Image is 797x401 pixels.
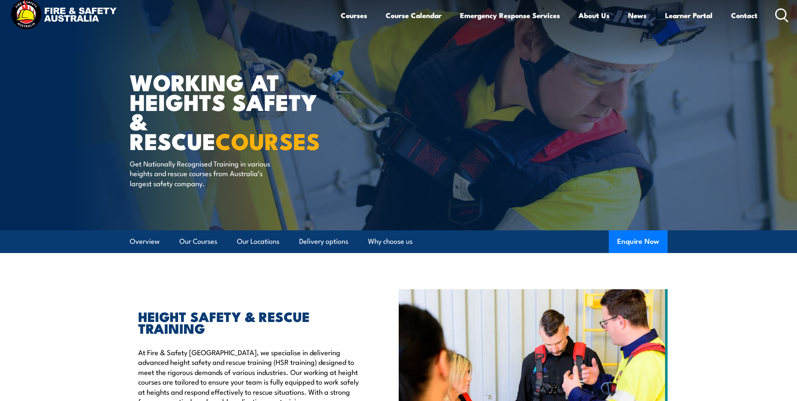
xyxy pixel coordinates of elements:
[731,4,758,26] a: Contact
[216,123,320,158] strong: COURSES
[130,158,283,188] p: Get Nationally Recognised Training in various heights and rescue courses from Australia’s largest...
[368,230,413,253] a: Why choose us
[386,4,442,26] a: Course Calendar
[179,230,217,253] a: Our Courses
[130,230,160,253] a: Overview
[628,4,647,26] a: News
[299,230,348,253] a: Delivery options
[341,4,367,26] a: Courses
[460,4,560,26] a: Emergency Response Services
[579,4,610,26] a: About Us
[130,72,337,150] h1: WORKING AT HEIGHTS SAFETY & RESCUE
[138,310,360,334] h2: HEIGHT SAFETY & RESCUE TRAINING
[665,4,713,26] a: Learner Portal
[609,230,668,253] button: Enquire Now
[237,230,279,253] a: Our Locations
